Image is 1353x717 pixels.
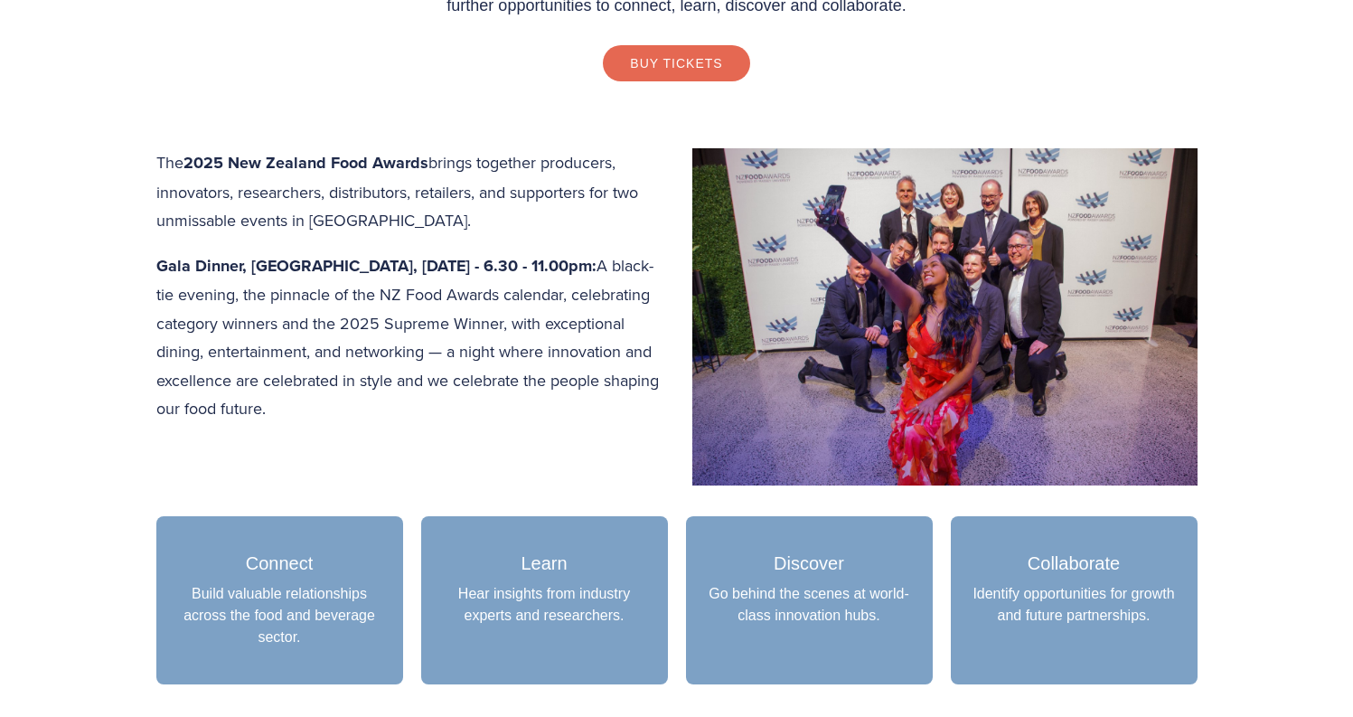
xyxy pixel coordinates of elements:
[156,254,597,278] strong: Gala Dinner, [GEOGRAPHIC_DATA], [DATE] - 6.30 - 11.00pm:
[183,151,428,175] strong: 2025 New Zealand Food Awards
[969,552,1179,574] h3: Collaborate
[603,45,749,81] a: Buy Tickets
[156,148,1198,235] p: The brings together producers, innovators, researchers, distributors, retailers, and supporters f...
[704,583,915,627] p: Go behind the scenes at world-class innovation hubs.
[969,583,1179,627] p: Identify opportunities for growth and future partnerships.
[174,583,385,648] p: Build valuable relationships across the food and beverage sector.
[439,552,650,574] h3: Learn
[174,552,385,574] h3: Connect
[156,251,1198,423] p: A black-tie evening, the pinnacle of the NZ Food Awards calendar, celebrating category winners an...
[704,552,915,574] h3: Discover
[439,583,650,627] p: Hear insights from industry experts and researchers.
